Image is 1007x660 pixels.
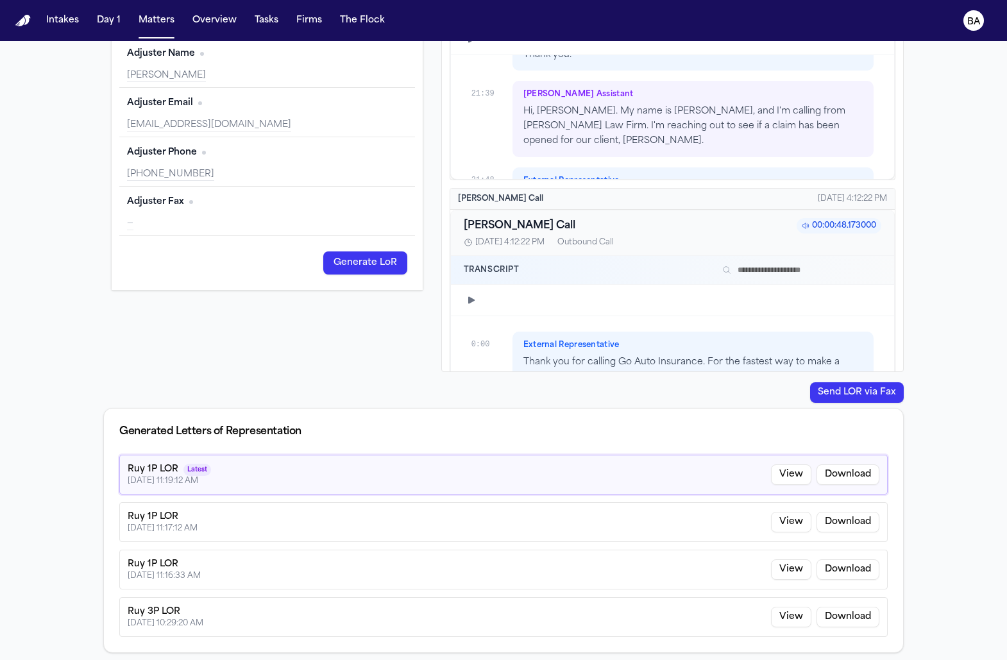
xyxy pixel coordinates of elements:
button: Tasks [250,9,283,32]
span: [PERSON_NAME] Assistant [523,89,634,99]
div: Adjuster Email (required) [119,88,415,137]
span: External Representative [523,176,620,186]
div: 0:00 [471,332,502,350]
span: Adjuster Email [127,97,193,110]
button: Download [817,464,879,485]
button: View [771,559,811,580]
button: Day 1 [92,9,126,32]
div: [PERSON_NAME] [127,69,407,82]
div: Latest generated Letter of Representation [119,455,888,495]
span: — [127,219,133,228]
div: [PERSON_NAME] Call [458,194,543,204]
p: Hi, [PERSON_NAME]. My name is [PERSON_NAME], and I'm calling from [PERSON_NAME] Law Firm. I'm rea... [523,105,863,148]
button: Send LOR via Fax [810,382,904,403]
div: [DATE] 10:29:20 AM [128,618,203,629]
span: No citation [198,101,202,105]
button: Overview [187,9,242,32]
img: Finch Logo [15,15,31,27]
div: [DATE] 11:16:33 AM [128,571,201,581]
button: Matters [133,9,180,32]
div: [DATE] 11:19:12 AM [128,476,211,486]
div: Adjuster Name (required) [119,38,415,88]
button: View [771,512,811,532]
span: Latest [183,464,211,476]
div: Generated Letters of Representation [119,424,301,439]
div: 0:00External RepresentativeThank you for calling Go Auto Insurance. For the fastest way to make a... [471,332,874,452]
button: Firms [291,9,327,32]
div: [PHONE_NUMBER] [127,168,407,181]
button: Download [817,607,879,627]
span: Adjuster Fax [127,196,184,208]
div: 21:39 [471,81,502,99]
div: [DATE] 4:12:22 PM [818,194,887,204]
div: Outbound Call [557,237,614,248]
span: 00:00:48.173000 [797,218,881,233]
button: The Flock [335,9,390,32]
div: Ruy 3P LOR [128,605,180,618]
span: No citation [202,151,206,155]
span: [DATE] 4:12:22 PM [475,237,545,248]
div: Adjuster Fax (required) [119,187,415,236]
button: View [771,607,811,627]
h4: Transcript [464,265,520,275]
p: Thank you. [523,48,863,63]
p: Thank you for calling Go Auto Insurance. For the fastest way to make a payment, renew your policy... [523,355,863,443]
div: Ruy 1P LOR [128,463,178,476]
div: Adjuster Phone (required) [119,137,415,187]
div: [DATE] 11:17:12 AM [128,523,198,534]
span: External Representative [523,340,620,350]
button: Generate LoR [323,251,407,275]
div: [EMAIL_ADDRESS][DOMAIN_NAME] [127,119,407,131]
div: Ruy 1P LOR [128,558,178,571]
div: 21:39[PERSON_NAME] AssistantHi, [PERSON_NAME]. My name is [PERSON_NAME], and I'm calling from [PE... [471,81,874,157]
div: 21:48 [471,167,502,185]
a: Home [15,15,31,27]
span: Adjuster Phone [127,146,197,159]
button: Intakes [41,9,84,32]
button: View [771,464,811,485]
div: 21:48External Representative [471,167,874,214]
span: Adjuster Name [127,47,195,60]
div: Ruy 1P LOR [128,511,178,523]
button: Download [817,559,879,580]
span: No citation [189,200,193,204]
h3: [PERSON_NAME] Call [464,218,575,233]
span: No citation [200,52,204,56]
button: Download [817,512,879,532]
